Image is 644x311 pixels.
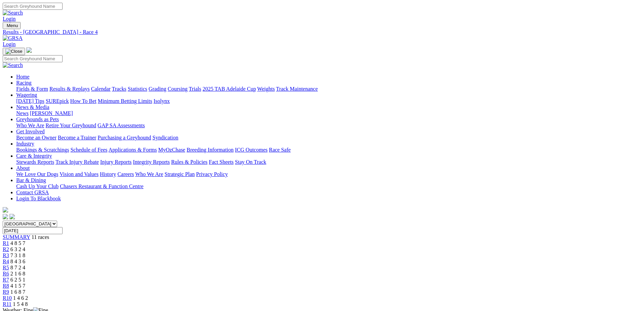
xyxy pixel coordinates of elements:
[100,159,132,165] a: Injury Reports
[10,283,25,289] span: 4 1 5 7
[3,289,9,295] a: R9
[10,259,25,264] span: 8 4 3 6
[3,295,12,301] a: R10
[3,41,16,47] a: Login
[16,110,28,116] a: News
[3,277,9,283] a: R7
[16,135,56,140] a: Become an Owner
[109,147,157,153] a: Applications & Forms
[98,98,152,104] a: Minimum Betting Limits
[3,234,30,240] span: SUMMARY
[3,22,21,29] button: Toggle navigation
[9,214,15,219] img: twitter.svg
[10,277,25,283] span: 6 2 5 1
[3,283,9,289] span: R8
[13,301,28,307] span: 1 5 4 8
[16,183,641,190] div: Bar & Dining
[3,271,9,276] a: R6
[31,234,49,240] span: 11 races
[189,86,201,92] a: Trials
[16,86,641,92] div: Racing
[3,207,8,213] img: logo-grsa-white.png
[16,171,641,177] div: About
[10,240,25,246] span: 4 8 5 7
[3,214,8,219] img: facebook.svg
[187,147,234,153] a: Breeding Information
[3,29,641,35] a: Results - [GEOGRAPHIC_DATA] - Race 4
[10,252,25,258] span: 7 3 1 8
[3,301,11,307] a: R11
[112,86,126,92] a: Tracks
[3,240,9,246] a: R1
[16,123,44,128] a: Who We Are
[5,49,22,54] img: Close
[58,135,96,140] a: Become a Trainer
[3,3,63,10] input: Search
[16,116,59,122] a: Greyhounds as Pets
[235,159,266,165] a: Stay On Track
[60,183,143,189] a: Chasers Restaurant & Function Centre
[269,147,290,153] a: Race Safe
[30,110,73,116] a: [PERSON_NAME]
[276,86,318,92] a: Track Maintenance
[3,246,9,252] a: R2
[3,16,16,22] a: Login
[70,147,107,153] a: Schedule of Fees
[7,23,18,28] span: Menu
[16,147,641,153] div: Industry
[16,190,49,195] a: Contact GRSA
[3,55,63,62] input: Search
[235,147,267,153] a: ICG Outcomes
[16,147,69,153] a: Bookings & Scratchings
[16,141,34,147] a: Industry
[117,171,134,177] a: Careers
[10,265,25,270] span: 8 7 2 4
[3,252,9,258] a: R3
[3,35,23,41] img: GRSA
[153,98,170,104] a: Isolynx
[158,147,185,153] a: MyOzChase
[98,135,151,140] a: Purchasing a Greyhound
[16,159,641,165] div: Care & Integrity
[16,110,641,116] div: News & Media
[16,86,48,92] a: Fields & Form
[46,98,69,104] a: SUREpick
[16,183,58,189] a: Cash Up Your Club
[16,135,641,141] div: Get Involved
[16,123,641,129] div: Greyhounds as Pets
[98,123,145,128] a: GAP SA Assessments
[10,271,25,276] span: 2 1 6 8
[16,92,37,98] a: Wagering
[46,123,96,128] a: Retire Your Greyhound
[3,259,9,264] a: R4
[3,10,23,16] img: Search
[49,86,90,92] a: Results & Replays
[3,62,23,68] img: Search
[209,159,234,165] a: Fact Sheets
[16,159,54,165] a: Stewards Reports
[59,171,98,177] a: Vision and Values
[196,171,228,177] a: Privacy Policy
[10,289,25,295] span: 1 6 8 7
[3,48,25,55] button: Toggle navigation
[149,86,166,92] a: Grading
[3,227,63,234] input: Select date
[16,98,641,104] div: Wagering
[16,129,45,134] a: Get Involved
[16,177,46,183] a: Bar & Dining
[168,86,188,92] a: Coursing
[16,80,31,86] a: Racing
[16,196,61,201] a: Login To Blackbook
[3,265,9,270] a: R5
[26,47,32,53] img: logo-grsa-white.png
[133,159,170,165] a: Integrity Reports
[165,171,195,177] a: Strategic Plan
[171,159,208,165] a: Rules & Policies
